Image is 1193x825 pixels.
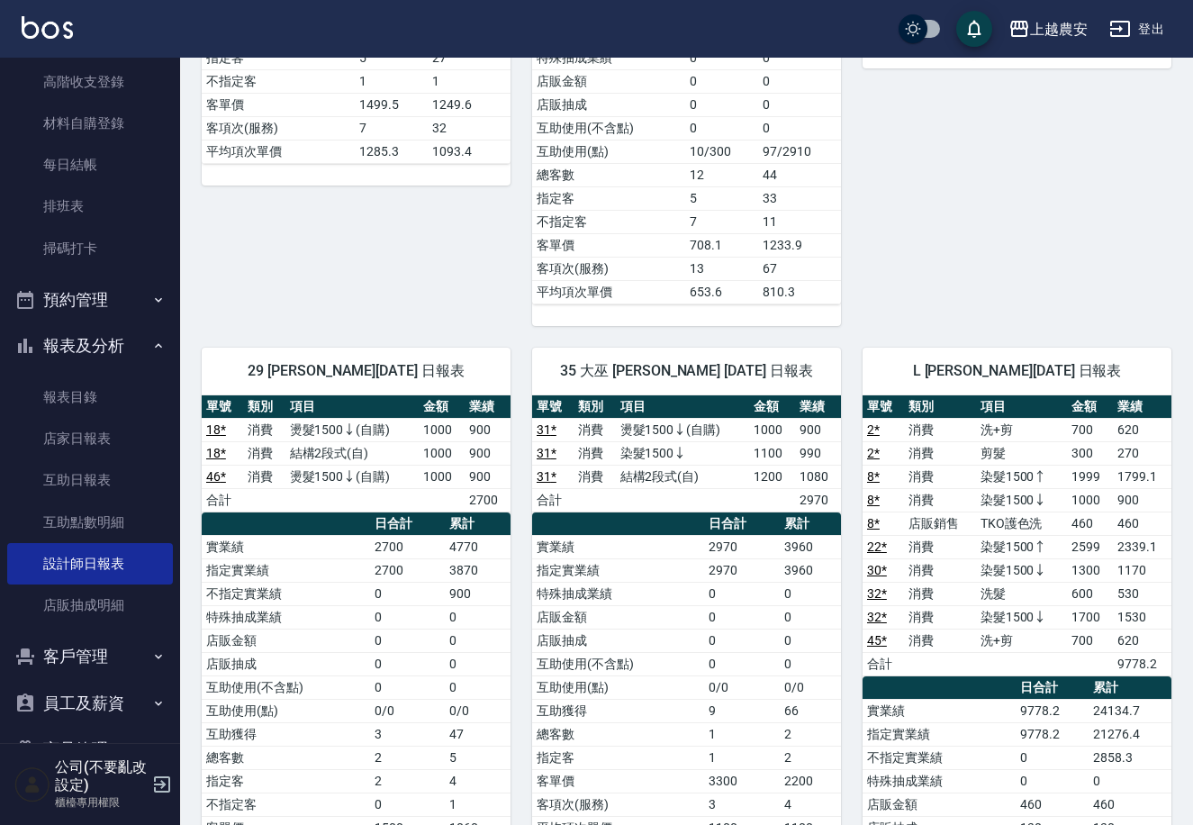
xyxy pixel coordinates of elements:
td: 2 [780,746,841,769]
th: 累計 [780,512,841,536]
td: 21276.4 [1089,722,1171,746]
a: 店家日報表 [7,418,173,459]
td: 指定實業績 [863,722,1016,746]
td: 7 [685,210,758,233]
td: 合計 [532,488,574,512]
td: 互助使用(點) [202,699,370,722]
td: TKO護色洗 [976,512,1067,535]
a: 店販抽成明細 [7,585,173,626]
td: 1 [355,69,428,93]
td: 0 [370,675,445,699]
td: 指定客 [202,769,370,793]
td: 1 [445,793,511,816]
h5: 公司(不要亂改設定) [55,758,147,794]
td: 47 [445,722,511,746]
td: 消費 [904,488,976,512]
td: 消費 [574,465,615,488]
a: 材料自購登錄 [7,103,173,144]
td: 總客數 [202,746,370,769]
td: 消費 [243,441,285,465]
td: 店販金額 [532,605,704,629]
a: 高階收支登錄 [7,61,173,103]
table: a dense table [202,395,511,512]
td: 0 [780,605,841,629]
td: 2700 [465,488,511,512]
a: 掃碼打卡 [7,228,173,269]
td: 1170 [1113,558,1171,582]
th: 累計 [445,512,511,536]
td: 1799.1 [1113,465,1171,488]
td: 2970 [704,558,780,582]
td: 810.3 [758,280,841,304]
td: 消費 [904,465,976,488]
td: 0 [758,46,841,69]
td: 特殊抽成業績 [863,769,1016,793]
td: 460 [1067,512,1113,535]
td: 9778.2 [1016,699,1089,722]
td: 5 [685,186,758,210]
td: 32 [428,116,511,140]
td: 0 [445,652,511,675]
td: 7 [355,116,428,140]
td: 1093.4 [428,140,511,163]
td: 不指定客 [202,69,355,93]
td: 4 [780,793,841,816]
td: 染髮1500↓ [616,441,749,465]
img: Logo [22,16,73,39]
td: 店販金額 [532,69,685,93]
td: 洗+剪 [976,629,1067,652]
td: 客單價 [202,93,355,116]
th: 類別 [243,395,285,419]
td: 平均項次單價 [202,140,355,163]
td: 染髮1500↑ [976,465,1067,488]
td: 12 [685,163,758,186]
td: 33 [758,186,841,210]
td: 總客數 [532,163,685,186]
th: 金額 [749,395,795,419]
td: 97/2910 [758,140,841,163]
td: 3 [370,722,445,746]
td: 600 [1067,582,1113,605]
td: 互助獲得 [202,722,370,746]
td: 1080 [795,465,841,488]
td: 460 [1016,793,1089,816]
td: 0 [370,629,445,652]
th: 項目 [976,395,1067,419]
td: 0 [370,605,445,629]
td: 消費 [904,629,976,652]
td: 0 [704,582,780,605]
td: 990 [795,441,841,465]
td: 1530 [1113,605,1171,629]
th: 類別 [574,395,615,419]
td: 洗+剪 [976,418,1067,441]
td: 0 [445,629,511,652]
td: 實業績 [863,699,1016,722]
td: 9 [704,699,780,722]
td: 700 [1067,629,1113,652]
td: 5 [355,46,428,69]
td: 620 [1113,418,1171,441]
td: 指定客 [532,746,704,769]
div: 上越農安 [1030,18,1088,41]
td: 2200 [780,769,841,793]
a: 報表目錄 [7,376,173,418]
td: 染髮1500↑ [976,535,1067,558]
td: 0/0 [370,699,445,722]
a: 互助日報表 [7,459,173,501]
button: 報表及分析 [7,322,173,369]
td: 0 [685,116,758,140]
td: 0 [780,582,841,605]
th: 業績 [465,395,511,419]
td: 1100 [749,441,795,465]
button: 預約管理 [7,277,173,323]
td: 消費 [904,605,976,629]
td: 互助使用(不含點) [532,652,704,675]
td: 530 [1113,582,1171,605]
td: 染髮1500↓ [976,488,1067,512]
table: a dense table [532,395,841,512]
td: 互助使用(不含點) [532,116,685,140]
td: 3870 [445,558,511,582]
button: save [956,11,992,47]
td: 0 [758,93,841,116]
td: 洗髮 [976,582,1067,605]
